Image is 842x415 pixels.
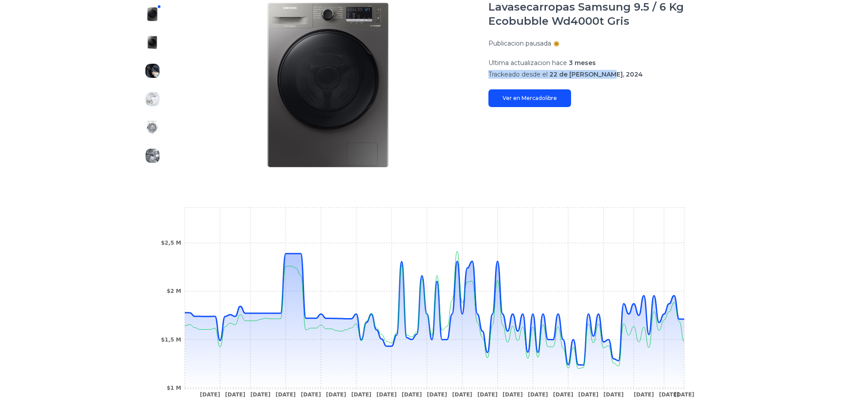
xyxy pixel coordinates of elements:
tspan: $1 M [167,385,181,391]
tspan: [DATE] [578,392,598,398]
tspan: [DATE] [477,392,498,398]
img: Lavasecarropas Samsung 9.5 / 6 Kg Ecobubble Wd4000t Gris [145,92,160,106]
tspan: [DATE] [503,392,523,398]
tspan: [DATE] [200,392,220,398]
tspan: [DATE] [528,392,548,398]
a: Ver en Mercadolibre [488,89,571,107]
span: Trackeado desde el [488,70,548,78]
img: Lavasecarropas Samsung 9.5 / 6 Kg Ecobubble Wd4000t Gris [145,35,160,50]
span: 22 de [PERSON_NAME], 2024 [549,70,643,78]
tspan: [DATE] [275,392,296,398]
tspan: [DATE] [326,392,346,398]
tspan: [DATE] [250,392,271,398]
img: Lavasecarropas Samsung 9.5 / 6 Kg Ecobubble Wd4000t Gris [145,7,160,21]
span: Ultima actualizacion hace [488,59,567,67]
tspan: [DATE] [553,392,573,398]
tspan: $2 M [167,288,181,294]
tspan: [DATE] [633,392,654,398]
tspan: [DATE] [301,392,321,398]
tspan: $2,5 M [161,240,181,246]
tspan: [DATE] [452,392,472,398]
tspan: [DATE] [659,392,679,398]
p: Publicacion pausada [488,39,551,48]
tspan: [DATE] [376,392,396,398]
tspan: [DATE] [401,392,422,398]
tspan: [DATE] [225,392,245,398]
tspan: [DATE] [351,392,371,398]
tspan: $1,5 M [161,337,181,343]
img: Lavasecarropas Samsung 9.5 / 6 Kg Ecobubble Wd4000t Gris [145,120,160,134]
img: Lavasecarropas Samsung 9.5 / 6 Kg Ecobubble Wd4000t Gris [145,149,160,163]
tspan: [DATE] [427,392,447,398]
span: 3 meses [569,59,596,67]
img: Lavasecarropas Samsung 9.5 / 6 Kg Ecobubble Wd4000t Gris [145,64,160,78]
tspan: [DATE] [603,392,624,398]
tspan: [DATE] [674,392,694,398]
